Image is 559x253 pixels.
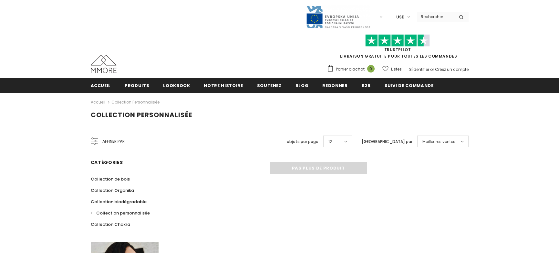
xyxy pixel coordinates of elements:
img: Javni Razpis [306,5,370,29]
span: B2B [362,82,371,89]
span: Panier d'achat [336,66,365,72]
span: Meilleures ventes [422,138,455,145]
a: Javni Razpis [306,14,370,19]
a: S'identifier [409,67,429,72]
a: Collection de bois [91,173,130,185]
a: TrustPilot [384,47,411,52]
span: or [430,67,434,72]
input: Search Site [417,12,454,21]
img: Faites confiance aux étoiles pilotes [365,34,430,47]
a: Collection personnalisée [91,207,150,219]
a: Créez un compte [435,67,469,72]
span: Collection personnalisée [96,210,150,216]
span: Catégories [91,159,123,166]
a: Listes [382,63,402,75]
span: Listes [391,66,402,72]
span: Accueil [91,82,111,89]
span: Blog [295,82,309,89]
a: B2B [362,78,371,93]
a: Accueil [91,78,111,93]
a: soutenez [257,78,282,93]
a: Collection Chakra [91,219,130,230]
span: Redonner [322,82,347,89]
a: Notre histoire [204,78,243,93]
a: Collection personnalisée [111,99,160,105]
a: Accueil [91,98,105,106]
a: Produits [125,78,149,93]
a: Collection Organika [91,185,134,196]
span: Collection Chakra [91,221,130,227]
a: Lookbook [163,78,190,93]
span: Lookbook [163,82,190,89]
label: [GEOGRAPHIC_DATA] par [362,138,412,145]
span: Notre histoire [204,82,243,89]
a: Collection biodégradable [91,196,147,207]
span: Affiner par [102,138,125,145]
label: objets par page [287,138,318,145]
span: Collection biodégradable [91,199,147,205]
span: soutenez [257,82,282,89]
span: Collection personnalisée [91,110,192,119]
span: USD [396,14,405,20]
a: Blog [295,78,309,93]
a: Redonner [322,78,347,93]
span: Suivi de commande [385,82,434,89]
span: LIVRAISON GRATUITE POUR TOUTES LES COMMANDES [327,37,469,59]
span: Collection de bois [91,176,130,182]
span: Produits [125,82,149,89]
span: Collection Organika [91,187,134,193]
img: Cas MMORE [91,55,117,73]
a: Suivi de commande [385,78,434,93]
span: 12 [328,138,332,145]
span: 0 [367,65,375,72]
a: Panier d'achat 0 [327,64,378,74]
